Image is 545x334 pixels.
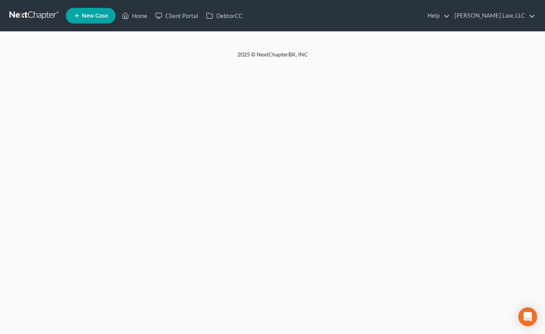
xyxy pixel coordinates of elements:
[202,9,246,23] a: DebtorCC
[451,9,535,23] a: [PERSON_NAME] Law, LLC
[151,9,202,23] a: Client Portal
[518,307,537,326] div: Open Intercom Messenger
[118,9,151,23] a: Home
[424,9,450,23] a: Help
[49,51,496,65] div: 2025 © NextChapterBK, INC
[66,8,116,24] new-legal-case-button: New Case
